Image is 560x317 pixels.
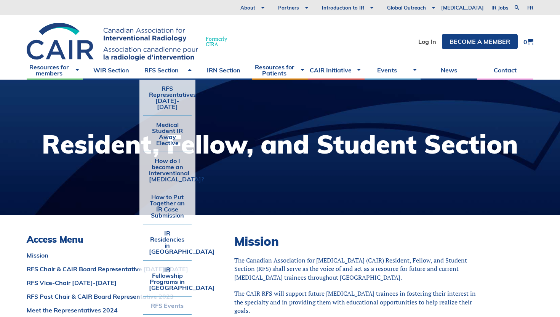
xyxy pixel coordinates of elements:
a: IR Fellowship Programs in [GEOGRAPHIC_DATA] [143,261,192,296]
p: The CAIR RFS will support future [MEDICAL_DATA] trainees in fostering their interest in the speci... [234,289,476,315]
a: Meet the Representatives 2024 [27,307,196,313]
a: Resources for Patients [252,61,308,80]
a: RFS Past Chair & CAIR Board Representative 2023 [27,293,196,299]
a: News [421,61,477,80]
h1: Resident, Fellow, and Student Section [42,131,518,157]
a: FormerlyCIRA [27,23,235,61]
a: RFS Events [143,297,192,314]
a: RFS Section [139,61,196,80]
a: WIR Section [83,61,139,80]
h3: Access Menu [27,234,196,245]
a: 0 [523,38,533,45]
a: Mission [27,252,196,258]
h2: Mission [234,234,476,248]
a: IRN Section [195,61,252,80]
a: CAIR Initiative [308,61,365,80]
a: RFS Representatives [DATE]-[DATE] [143,80,192,115]
a: Events [365,61,421,80]
img: CIRA [27,23,198,61]
a: IR Residencies in [GEOGRAPHIC_DATA] [143,224,192,260]
a: Log In [418,38,436,45]
a: Contact [477,61,533,80]
span: Formerly CIRA [206,36,227,47]
a: RFS Vice-Chair [DATE]-[DATE] [27,280,196,286]
p: The Canadian Association for [MEDICAL_DATA] (CAIR) Resident, Fellow, and Student Section (RFS) sh... [234,256,476,282]
a: Resources for members [27,61,83,80]
a: RFS Chair & CAIR Board Representative [DATE]-[DATE] [27,266,196,272]
a: Become a member [442,34,518,49]
a: How do I become an interventional [MEDICAL_DATA]? [143,152,192,188]
a: Medical Student IR Away Elective [143,116,192,152]
a: fr [527,5,533,10]
a: How to Put Together an IR Case Submission [143,188,192,224]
